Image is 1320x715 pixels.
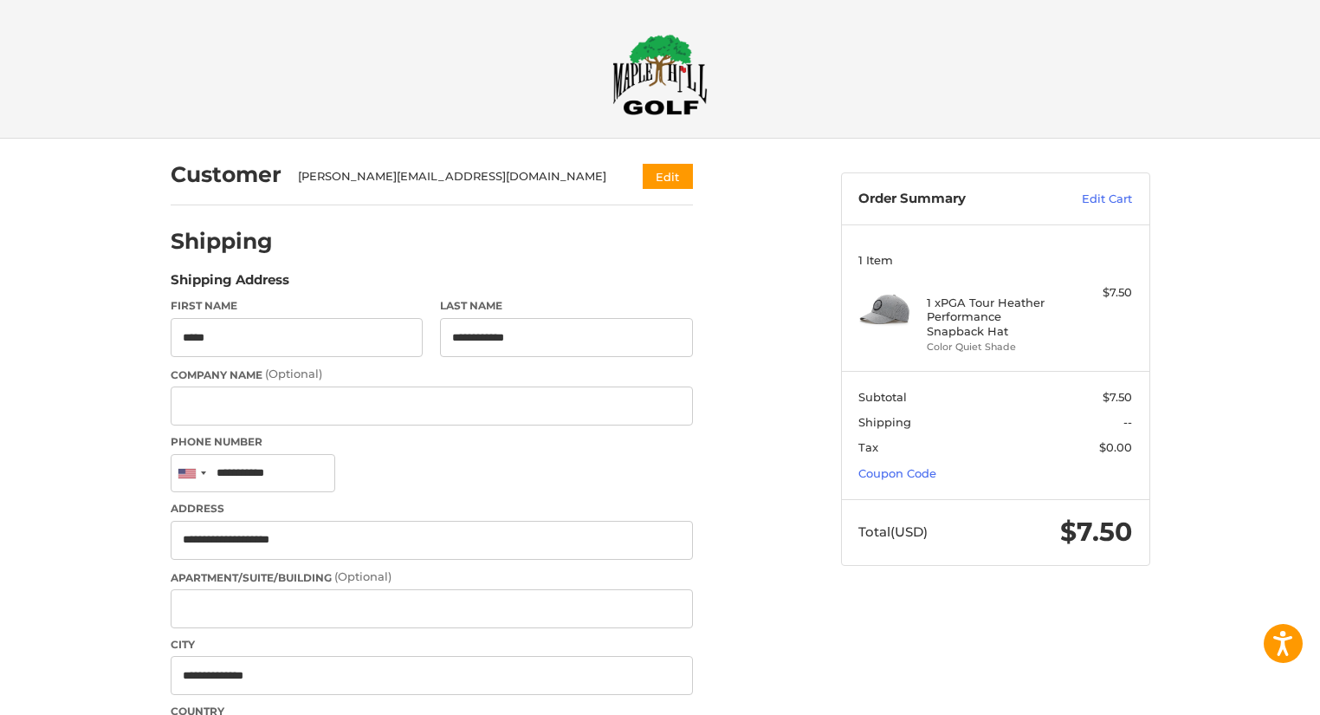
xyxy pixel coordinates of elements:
h4: 1 x PGA Tour Heather Performance Snapback Hat [927,296,1059,338]
button: Edit [643,164,693,189]
span: Shipping [858,415,911,429]
img: Maple Hill Golf [612,34,708,115]
span: -- [1123,415,1132,429]
small: (Optional) [265,367,322,380]
span: Subtotal [858,390,907,404]
label: Address [171,501,693,517]
div: United States: +1 [171,455,211,492]
label: Last Name [440,298,693,314]
label: City [171,637,693,653]
legend: Shipping Address [171,270,289,298]
span: $7.50 [1060,516,1132,548]
label: Company Name [171,366,693,383]
div: [PERSON_NAME][EMAIL_ADDRESS][DOMAIN_NAME] [298,168,609,185]
a: Edit Cart [1045,191,1132,208]
span: $7.50 [1103,390,1132,404]
span: Total (USD) [858,523,928,540]
label: Phone Number [171,434,693,450]
h2: Customer [171,161,281,188]
span: Tax [858,440,878,454]
a: Coupon Code [858,466,936,480]
h3: Order Summary [858,191,1045,208]
li: Color Quiet Shade [927,340,1059,354]
h3: 1 Item [858,253,1132,267]
label: First Name [171,298,424,314]
h2: Shipping [171,228,273,255]
div: $7.50 [1064,284,1132,302]
span: $0.00 [1099,440,1132,454]
label: Apartment/Suite/Building [171,569,693,586]
small: (Optional) [334,569,391,583]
